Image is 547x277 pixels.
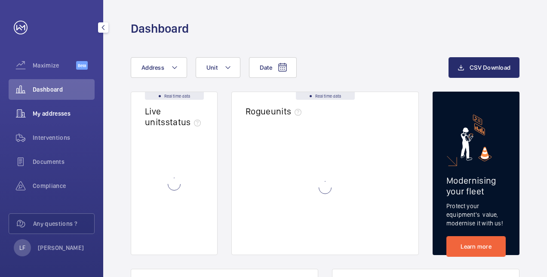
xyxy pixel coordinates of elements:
[271,106,305,117] span: units
[446,236,506,257] a: Learn more
[141,64,164,71] span: Address
[196,57,240,78] button: Unit
[446,202,506,228] p: Protect your equipment's value, modernise it with us!
[131,21,189,37] h1: Dashboard
[76,61,88,70] span: Beta
[33,219,94,228] span: Any questions ?
[33,133,95,142] span: Interventions
[19,243,25,252] p: LF
[296,92,355,100] div: Real time data
[145,106,204,127] h2: Live units
[131,57,187,78] button: Address
[145,92,204,100] div: Real time data
[446,175,506,197] h2: Modernising your fleet
[38,243,84,252] p: [PERSON_NAME]
[249,57,297,78] button: Date
[470,64,510,71] span: CSV Download
[449,57,519,78] button: CSV Download
[206,64,218,71] span: Unit
[166,117,205,127] span: status
[33,61,76,70] span: Maximize
[260,64,272,71] span: Date
[246,106,305,117] h2: Rogue
[33,109,95,118] span: My addresses
[33,182,95,190] span: Compliance
[33,157,95,166] span: Documents
[33,85,95,94] span: Dashboard
[461,114,492,161] img: marketing-card.svg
